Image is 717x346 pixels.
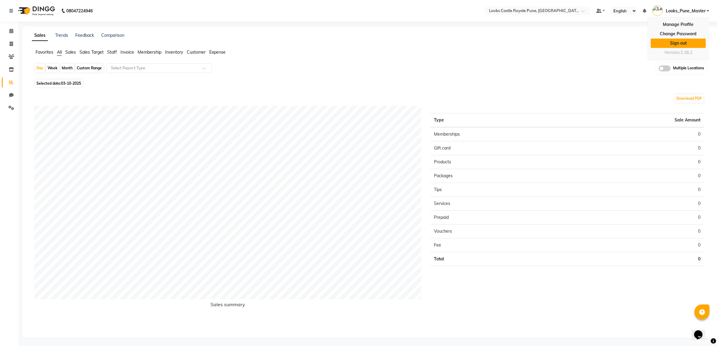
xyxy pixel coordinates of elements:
[15,2,57,19] img: logo
[65,49,76,55] span: Sales
[567,210,704,224] td: 0
[61,81,81,86] span: 03-10-2025
[34,302,421,310] h6: Sales summary
[209,49,226,55] span: Expense
[79,49,104,55] span: Sales Target
[652,5,663,16] img: Looks_Pune_Master
[107,49,117,55] span: Staff
[187,49,206,55] span: Customer
[430,113,567,127] th: Type
[57,49,62,55] span: All
[66,2,93,19] b: 08047224946
[567,169,704,183] td: 0
[35,80,83,87] span: Selected date:
[101,33,124,38] a: Comparison
[35,64,45,72] div: Day
[430,197,567,210] td: Services
[651,39,706,48] a: Sign out
[666,8,706,14] span: Looks_Pune_Master
[120,49,134,55] span: Invoice
[55,33,68,38] a: Trends
[60,64,74,72] div: Month
[32,30,48,41] a: Sales
[430,127,567,141] td: Memberships
[651,29,706,39] a: Change Password
[430,169,567,183] td: Packages
[567,113,704,127] th: Sale Amount
[651,48,706,57] div: Version:3.18.2
[430,210,567,224] td: Prepaid
[138,49,161,55] span: Membership
[430,238,567,252] td: Fee
[675,94,703,103] button: Download PDF
[567,197,704,210] td: 0
[75,64,103,72] div: Custom Range
[36,49,53,55] span: Favorites
[567,238,704,252] td: 0
[567,141,704,155] td: 0
[567,224,704,238] td: 0
[430,252,567,266] td: Total
[165,49,183,55] span: Inventory
[430,155,567,169] td: Products
[430,141,567,155] td: Gift card
[567,183,704,197] td: 0
[651,20,706,29] a: Manage Profile
[430,224,567,238] td: Vouchers
[692,322,711,340] iframe: chat widget
[46,64,59,72] div: Week
[567,127,704,141] td: 0
[75,33,94,38] a: Feedback
[430,183,567,197] td: Tips
[567,155,704,169] td: 0
[567,252,704,266] td: 0
[673,65,704,71] span: Multiple Locations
